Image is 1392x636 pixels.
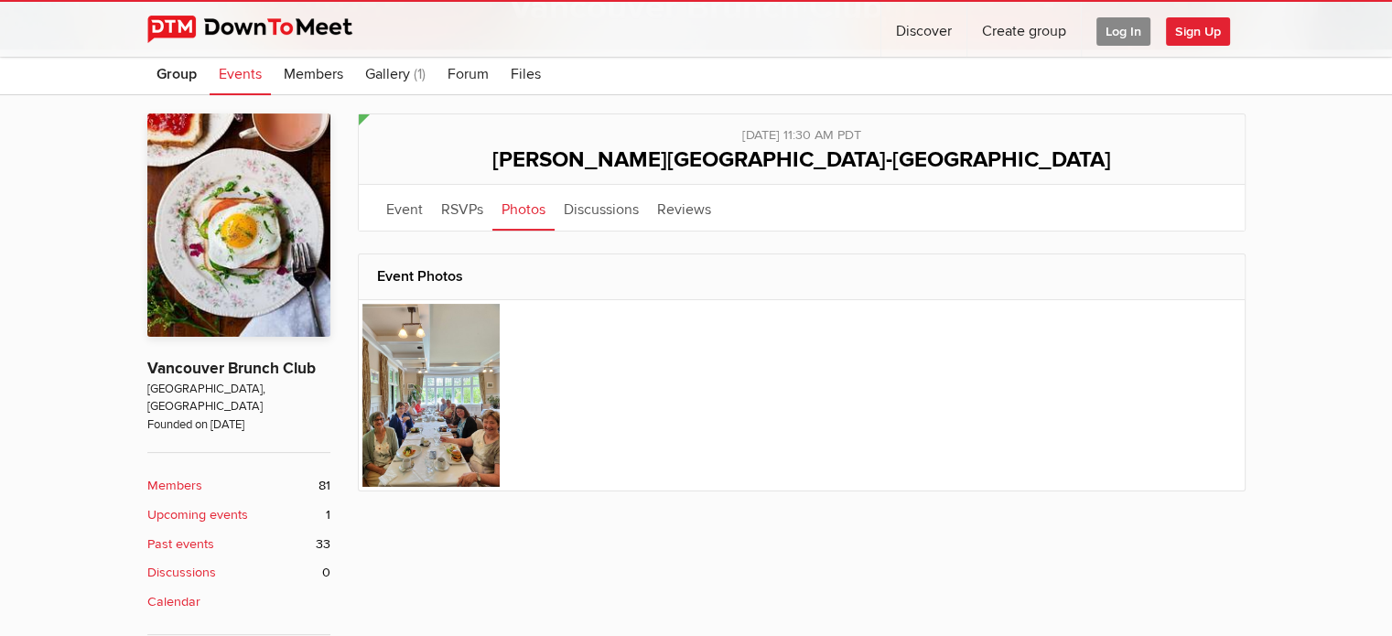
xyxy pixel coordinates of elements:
[156,65,197,83] span: Group
[492,146,1111,173] span: [PERSON_NAME][GEOGRAPHIC_DATA]-[GEOGRAPHIC_DATA]
[284,65,343,83] span: Members
[147,563,216,583] b: Discussions
[377,254,1226,298] h2: Event Photos
[275,49,352,95] a: Members
[147,49,206,95] a: Group
[362,304,500,487] a: 20250817_122900
[511,65,541,83] span: Files
[147,592,330,612] a: Calendar
[210,49,271,95] a: Events
[322,563,330,583] span: 0
[147,381,330,416] span: [GEOGRAPHIC_DATA], [GEOGRAPHIC_DATA]
[502,49,550,95] a: Files
[648,185,720,231] a: Reviews
[147,534,214,555] b: Past events
[326,505,330,525] span: 1
[362,304,500,487] img: 20250817_122900.jpg
[147,359,316,378] a: Vancouver Brunch Club
[365,65,410,83] span: Gallery
[147,16,381,43] img: DownToMeet
[377,114,1226,146] div: [DATE] 11:30 AM PDT
[219,65,262,83] span: Events
[147,476,330,496] a: Members 81
[1166,2,1245,57] a: Sign Up
[356,49,435,95] a: Gallery (1)
[967,2,1081,57] a: Create group
[492,185,555,231] a: Photos
[1166,17,1230,46] span: Sign Up
[448,65,489,83] span: Forum
[377,185,432,231] a: Event
[432,185,492,231] a: RSVPs
[1096,17,1150,46] span: Log In
[555,185,648,231] a: Discussions
[147,416,330,434] span: Founded on [DATE]
[316,534,330,555] span: 33
[1082,2,1165,57] a: Log In
[147,534,330,555] a: Past events 33
[147,113,330,337] img: Vancouver Brunch Club
[414,65,426,83] span: (1)
[147,592,200,612] b: Calendar
[881,2,966,57] a: Discover
[147,563,330,583] a: Discussions 0
[147,505,330,525] a: Upcoming events 1
[147,476,202,496] b: Members
[147,505,248,525] b: Upcoming events
[438,49,498,95] a: Forum
[318,476,330,496] span: 81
